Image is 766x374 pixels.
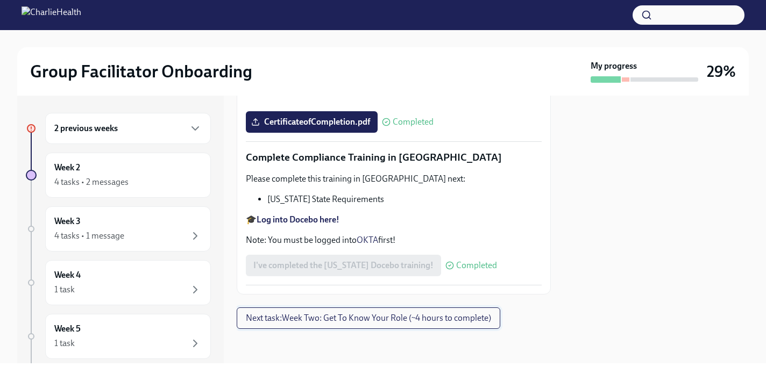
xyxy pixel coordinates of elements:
[246,111,378,133] label: CertificateofCompletion.pdf
[357,235,378,245] a: OKTA
[22,6,81,24] img: CharlieHealth
[26,206,211,251] a: Week 34 tasks • 1 message
[257,214,339,225] a: Log into Docebo here!
[54,230,124,242] div: 4 tasks • 1 message
[393,118,434,126] span: Completed
[246,173,542,185] p: Please complete this training in [GEOGRAPHIC_DATA] next:
[26,314,211,359] a: Week 51 task
[237,307,500,329] button: Next task:Week Two: Get To Know Your Role (~4 hours to complete)
[26,260,211,305] a: Week 41 task
[54,123,118,134] h6: 2 previous weeks
[591,60,637,72] strong: My progress
[54,323,81,335] h6: Week 5
[246,234,542,246] p: Note: You must be logged into first!
[54,215,81,227] h6: Week 3
[246,150,542,164] p: Complete Compliance Training in [GEOGRAPHIC_DATA]
[246,214,542,226] p: 🎓
[54,269,81,281] h6: Week 4
[253,117,370,127] span: CertificateofCompletion.pdf
[54,162,80,174] h6: Week 2
[707,62,736,81] h3: 29%
[54,337,75,349] div: 1 task
[30,61,252,82] h2: Group Facilitator Onboarding
[45,113,211,144] div: 2 previous weeks
[54,176,129,188] div: 4 tasks • 2 messages
[246,313,491,323] span: Next task : Week Two: Get To Know Your Role (~4 hours to complete)
[267,193,542,205] li: [US_STATE] State Requirements
[54,284,75,296] div: 1 task
[26,153,211,198] a: Week 24 tasks • 2 messages
[456,261,497,270] span: Completed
